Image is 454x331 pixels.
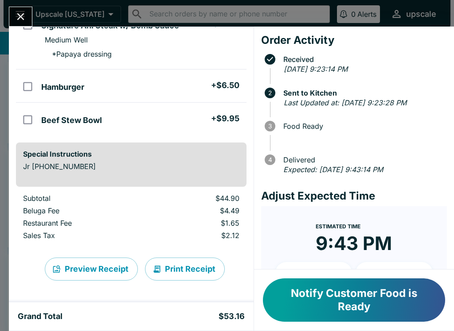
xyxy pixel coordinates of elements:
text: 2 [268,89,272,96]
p: * Papaya dressing [45,50,112,58]
em: Last Updated at: [DATE] 9:23:28 PM [284,98,407,107]
em: [DATE] 9:23:14 PM [284,65,348,73]
p: $44.90 [153,194,239,203]
span: Estimated Time [316,223,360,230]
p: Subtotal [23,194,139,203]
p: $2.12 [153,231,239,240]
time: 9:43 PM [316,232,392,255]
p: $4.49 [153,206,239,215]
button: + 20 [356,262,433,284]
h5: + $9.95 [211,113,239,124]
em: Expected: [DATE] 9:43:14 PM [283,165,383,174]
button: Preview Receipt [45,258,138,281]
h4: Order Activity [261,34,447,47]
h5: $53.16 [219,311,245,322]
h4: Adjust Expected Time [261,189,447,203]
text: 3 [268,123,272,130]
button: Notify Customer Food is Ready [263,278,445,322]
button: Close [9,7,32,26]
span: Received [279,55,447,63]
text: 4 [268,156,272,163]
h5: Hamburger [41,82,84,92]
h5: Grand Total [18,311,63,322]
p: Medium Well [45,35,88,44]
span: Delivered [279,156,447,164]
p: Beluga Fee [23,206,139,215]
span: Sent to Kitchen [279,89,447,97]
p: Sales Tax [23,231,139,240]
button: Print Receipt [145,258,225,281]
span: Food Ready [279,122,447,130]
table: orders table [16,194,247,243]
p: Jr [PHONE_NUMBER] [23,162,239,171]
p: Restaurant Fee [23,219,139,227]
h6: Special Instructions [23,150,239,158]
h5: Beef Stew Bowl [41,115,102,126]
button: + 10 [275,262,352,284]
h5: + $6.50 [211,80,239,91]
p: $1.65 [153,219,239,227]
